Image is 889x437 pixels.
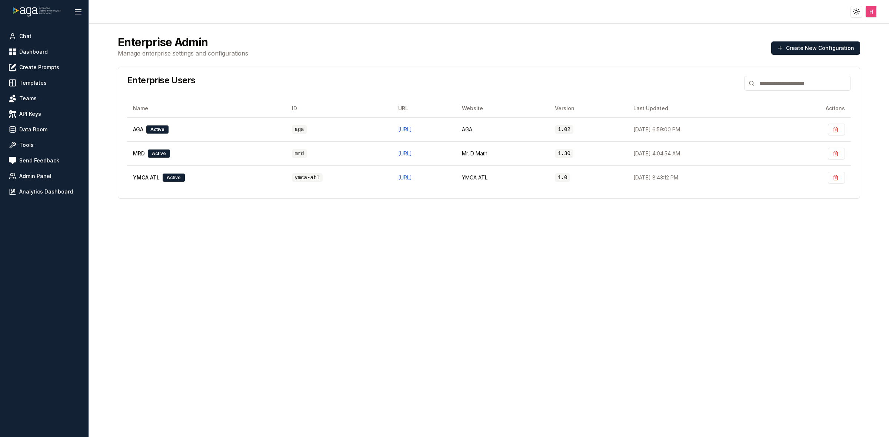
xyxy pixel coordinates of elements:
[19,79,47,87] span: Templates
[19,95,37,102] span: Teams
[398,174,412,181] a: [URL]
[456,100,549,117] th: Website
[9,157,16,164] img: feedback
[292,149,307,158] code: mrd
[771,41,860,55] button: Create New Configuration
[292,125,307,134] code: aga
[866,6,877,17] img: ACg8ocJJXoBNX9W-FjmgwSseULRJykJmqCZYzqgfQpEi3YodQgNtRg=s96-c
[19,141,34,149] span: Tools
[549,100,627,117] th: Version
[118,49,248,58] p: Manage enterprise settings and configurations
[6,76,83,90] a: Templates
[133,150,145,157] span: MRD
[163,174,185,182] div: Active
[555,149,573,158] code: 1.30
[19,110,41,118] span: API Keys
[456,165,549,189] td: YMCA ATL
[19,33,31,40] span: Chat
[6,185,83,198] a: Analytics Dashboard
[555,125,573,134] code: 1.02
[6,61,83,74] a: Create Prompts
[6,154,83,167] a: Send Feedback
[292,173,323,182] code: ymca-atl
[6,123,83,136] a: Data Room
[6,107,83,121] a: API Keys
[6,138,83,152] a: Tools
[627,100,773,117] th: Last Updated
[633,126,680,132] span: [DATE] 6:59:00 PM
[6,92,83,105] a: Teams
[133,126,143,133] span: AGA
[773,100,851,117] th: Actions
[148,149,170,158] div: Active
[146,125,169,134] div: Active
[19,64,59,71] span: Create Prompts
[456,117,549,141] td: AGA
[127,100,286,117] th: Name
[19,188,73,195] span: Analytics Dashboard
[398,126,412,132] a: [URL]
[127,76,195,85] h3: Enterprise Users
[133,174,160,181] span: YMCA ATL
[19,172,51,180] span: Admin Panel
[398,150,412,157] a: [URL]
[6,169,83,183] a: Admin Panel
[456,141,549,165] td: Mr. D Math
[118,36,248,49] h2: Enterprise Admin
[392,100,456,117] th: URL
[19,48,48,56] span: Dashboard
[555,173,570,182] code: 1.0
[286,100,392,117] th: ID
[6,30,83,43] a: Chat
[19,126,47,133] span: Data Room
[19,157,59,164] span: Send Feedback
[6,45,83,58] a: Dashboard
[633,174,678,181] span: [DATE] 8:43:12 PM
[633,150,680,157] span: [DATE] 4:04:54 AM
